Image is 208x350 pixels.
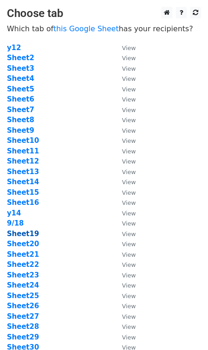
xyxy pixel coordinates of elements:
a: Sheet9 [7,126,34,135]
small: View [122,127,136,134]
small: View [122,65,136,72]
a: Sheet6 [7,95,34,103]
small: View [122,323,136,330]
a: View [113,106,136,114]
a: View [113,219,136,227]
a: Sheet7 [7,106,34,114]
a: Sheet20 [7,240,39,248]
a: View [113,44,136,52]
a: Sheet21 [7,250,39,259]
a: Sheet4 [7,74,34,83]
small: View [122,55,136,62]
a: View [113,302,136,310]
strong: y12 [7,44,21,52]
a: View [113,322,136,331]
small: View [122,158,136,165]
a: this Google Sheet [53,24,119,33]
a: Sheet24 [7,281,39,289]
small: View [122,282,136,289]
small: View [122,210,136,217]
small: View [122,45,136,51]
a: Sheet22 [7,260,39,269]
a: Sheet11 [7,147,39,155]
a: Sheet13 [7,168,39,176]
small: View [122,220,136,227]
small: View [122,148,136,155]
a: View [113,281,136,289]
small: View [122,334,136,341]
a: View [113,157,136,165]
iframe: Chat Widget [162,306,208,350]
small: View [122,169,136,175]
small: View [122,75,136,82]
a: Sheet16 [7,198,39,207]
small: View [122,272,136,279]
a: View [113,116,136,124]
a: View [113,198,136,207]
a: Sheet3 [7,64,34,73]
a: Sheet29 [7,333,39,341]
strong: Sheet10 [7,136,39,145]
small: View [122,137,136,144]
a: View [113,333,136,341]
a: View [113,168,136,176]
a: View [113,209,136,217]
a: View [113,136,136,145]
a: Sheet26 [7,302,39,310]
a: Sheet15 [7,188,39,197]
a: View [113,230,136,238]
small: View [122,96,136,103]
a: y14 [7,209,21,217]
a: View [113,126,136,135]
small: View [122,107,136,113]
small: View [122,241,136,248]
h3: Choose tab [7,7,201,20]
a: View [113,188,136,197]
a: 9/18 [7,219,24,227]
small: View [122,86,136,93]
a: View [113,147,136,155]
small: View [122,117,136,124]
small: View [122,251,136,258]
strong: Sheet5 [7,85,34,93]
small: View [122,199,136,206]
a: Sheet8 [7,116,34,124]
a: View [113,95,136,103]
a: Sheet19 [7,230,39,238]
a: View [113,240,136,248]
a: Sheet25 [7,292,39,300]
a: View [113,260,136,269]
a: Sheet12 [7,157,39,165]
a: View [113,64,136,73]
strong: Sheet28 [7,322,39,331]
a: View [113,271,136,279]
a: View [113,312,136,321]
a: View [113,292,136,300]
a: View [113,250,136,259]
small: View [122,303,136,310]
small: View [122,261,136,268]
a: Sheet2 [7,54,34,62]
small: View [122,313,136,320]
small: View [122,231,136,237]
a: Sheet23 [7,271,39,279]
a: Sheet27 [7,312,39,321]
